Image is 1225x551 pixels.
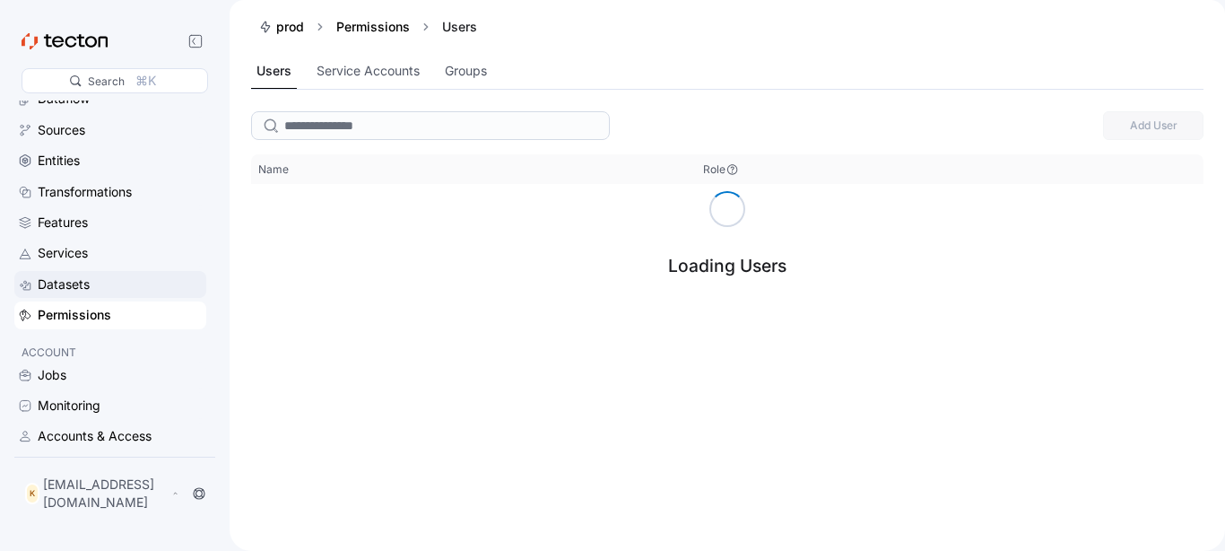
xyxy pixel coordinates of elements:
div: Users [256,61,291,81]
div: prod [276,18,304,36]
a: Jobs [14,362,206,389]
a: Accounts & Access [14,423,206,450]
a: Monitoring [14,392,206,419]
p: ACCOUNT [22,344,199,362]
div: Search⌘K [22,68,208,93]
a: Transformations [14,179,206,206]
div: Sources [38,120,85,140]
div: Groups [445,61,487,81]
a: Entities [14,147,206,174]
a: Services [14,240,206,267]
div: Monitoring [38,396,100,415]
span: Role [703,162,740,177]
span: Loading [707,188,748,230]
div: Features [38,213,88,232]
div: K [25,483,39,504]
div: Transformations [38,182,132,202]
div: Service Accounts [317,61,420,81]
div: Permissions [38,305,111,325]
div: ⌘K [135,71,156,91]
a: Permissions [14,302,206,328]
a: Permissions [336,19,410,34]
div: Services [38,243,88,263]
div: Loading Users [668,255,786,276]
a: Features [14,209,206,236]
div: Datasets [38,275,90,294]
div: Accounts & Access [38,426,152,446]
p: [EMAIL_ADDRESS][DOMAIN_NAME] [43,476,168,512]
span: Add User [1115,112,1192,139]
div: Jobs [38,365,66,385]
a: prod [258,18,304,36]
div: Role [703,162,725,177]
div: Users [435,18,484,36]
a: Sources [14,117,206,144]
div: Search [88,73,125,90]
span: Name [258,162,289,177]
div: Entities [38,151,80,171]
button: Add User [1103,111,1203,140]
a: Datasets [14,271,206,298]
img: Info [725,162,740,177]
